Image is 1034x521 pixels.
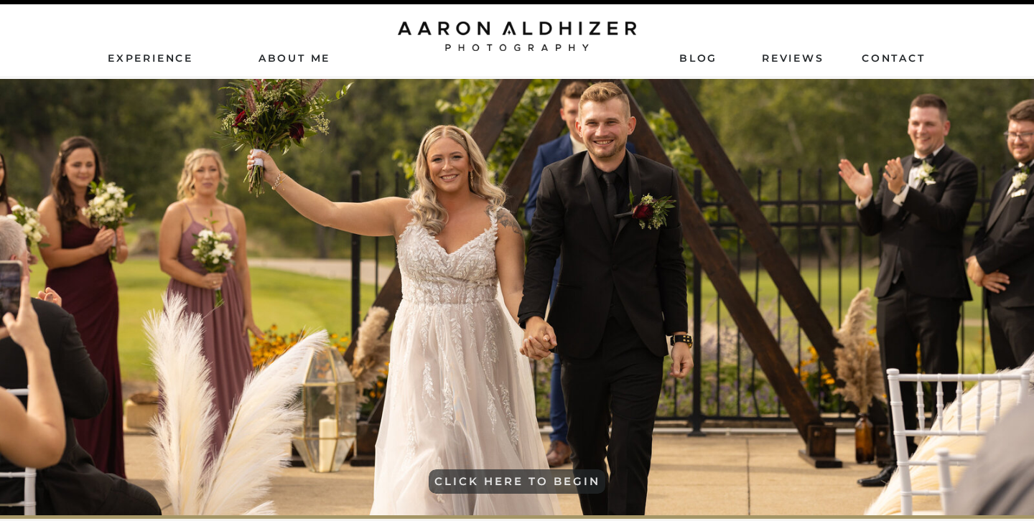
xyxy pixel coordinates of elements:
[762,51,826,64] a: ReviEws
[108,51,195,64] a: Experience
[430,475,605,492] a: CLICK HERE TO BEGIN
[862,51,926,64] a: contact
[679,51,717,64] a: Blog
[243,51,345,64] a: AbouT ME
